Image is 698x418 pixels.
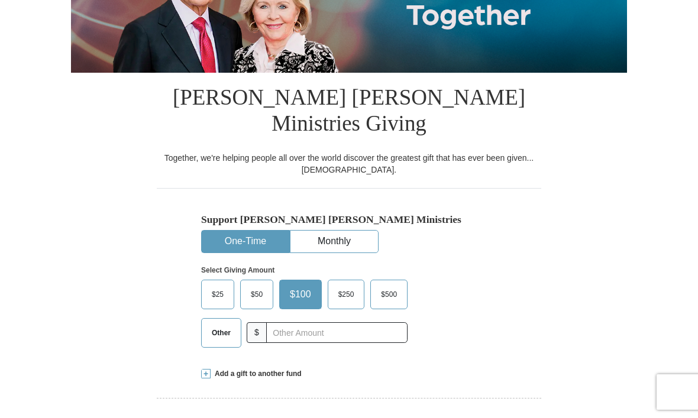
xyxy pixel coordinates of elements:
[201,213,497,226] h5: Support [PERSON_NAME] [PERSON_NAME] Ministries
[202,231,289,252] button: One-Time
[247,322,267,343] span: $
[332,286,360,303] span: $250
[290,231,378,252] button: Monthly
[375,286,403,303] span: $500
[266,322,408,343] input: Other Amount
[157,73,541,152] h1: [PERSON_NAME] [PERSON_NAME] Ministries Giving
[201,266,274,274] strong: Select Giving Amount
[157,152,541,176] div: Together, we're helping people all over the world discover the greatest gift that has ever been g...
[206,286,230,303] span: $25
[206,324,237,342] span: Other
[245,286,269,303] span: $50
[284,286,317,303] span: $100
[211,369,302,379] span: Add a gift to another fund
